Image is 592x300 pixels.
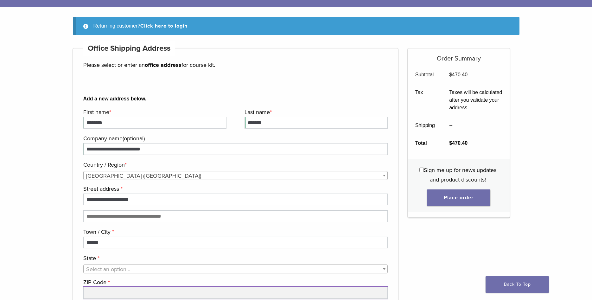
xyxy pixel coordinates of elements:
[449,140,452,146] span: $
[442,84,510,117] td: Taxes will be calculated after you validate your address
[83,107,225,117] label: First name
[419,168,424,172] input: Sign me up for news updates and product discounts!
[449,140,468,146] bdi: 470.40
[83,60,388,70] p: Please select or enter an for course kit.
[83,95,388,103] b: Add a new address below.
[123,135,145,142] span: (optional)
[408,48,510,62] h5: Order Summary
[449,72,468,77] bdi: 470.40
[83,253,386,263] label: State
[83,265,388,273] span: State
[84,171,388,180] span: United States (US)
[408,84,442,117] th: Tax
[86,266,130,273] span: Select an option…
[424,167,496,183] span: Sign me up for news updates and product discounts!
[449,123,453,128] span: --
[486,276,549,293] a: Back To Top
[140,23,188,29] a: Click here to login
[245,107,386,117] label: Last name
[427,189,490,206] button: Place order
[83,160,386,169] label: Country / Region
[83,134,386,143] label: Company name
[408,134,442,152] th: Total
[83,171,388,180] span: Country / Region
[145,61,181,68] strong: office address
[408,117,442,134] th: Shipping
[449,72,452,77] span: $
[83,278,386,287] label: ZIP Code
[83,227,386,237] label: Town / City
[408,66,442,84] th: Subtotal
[73,17,519,35] div: Returning customer?
[83,184,386,194] label: Street address
[83,41,175,56] h4: Office Shipping Address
